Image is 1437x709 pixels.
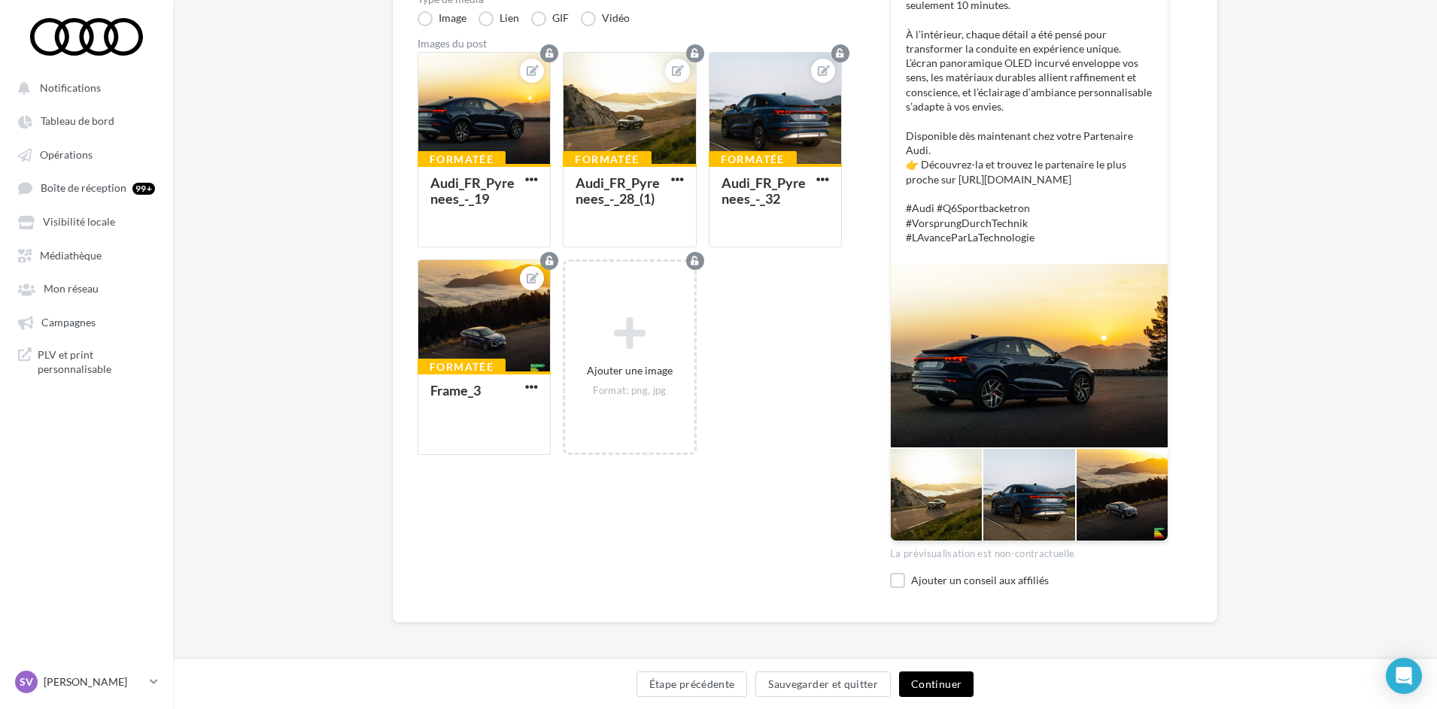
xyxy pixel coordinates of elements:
div: 99+ [132,183,155,195]
span: Opérations [40,148,93,161]
label: Vidéo [581,11,630,26]
span: Visibilité locale [43,216,115,229]
span: Boîte de réception [41,182,126,195]
a: SV [PERSON_NAME] [12,668,161,696]
div: Formatée [418,151,506,168]
div: Audi_FR_Pyrenees_-_32 [722,174,806,206]
span: Notifications [40,81,101,94]
div: Open Intercom Messenger [1386,658,1422,694]
div: Images du post [418,38,842,49]
span: Médiathèque [40,249,102,262]
div: Ajouter un conseil aux affiliés [911,573,1168,587]
a: Mon réseau [9,274,164,301]
div: Audi_FR_Pyrenees_-_28_(1) [576,174,660,206]
a: Médiathèque [9,241,164,268]
button: Étape précédente [636,671,748,697]
label: Image [418,11,466,26]
label: Lien [478,11,519,26]
button: Sauvegarder et quitter [755,671,891,697]
span: SV [20,674,33,689]
div: La prévisualisation est non-contractuelle [890,541,1168,561]
a: PLV et print personnalisable [9,341,164,383]
span: Mon réseau [44,283,99,295]
span: Tableau de bord [41,115,114,128]
a: Campagnes [9,308,164,335]
div: Formatée [709,151,797,168]
div: Formatée [563,151,651,168]
button: Notifications [9,74,158,101]
div: Formatée [418,359,506,375]
span: Campagnes [41,316,96,329]
label: GIF [531,11,569,26]
button: Continuer [899,671,974,697]
div: Audi_FR_Pyrenees_-_19 [430,174,515,206]
a: Visibilité locale [9,208,164,235]
a: Tableau de bord [9,107,164,134]
span: PLV et print personnalisable [38,347,155,377]
a: Boîte de réception 99+ [9,174,164,201]
a: Opérations [9,141,164,168]
div: Frame_3 [430,382,481,398]
p: [PERSON_NAME] [44,674,144,689]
